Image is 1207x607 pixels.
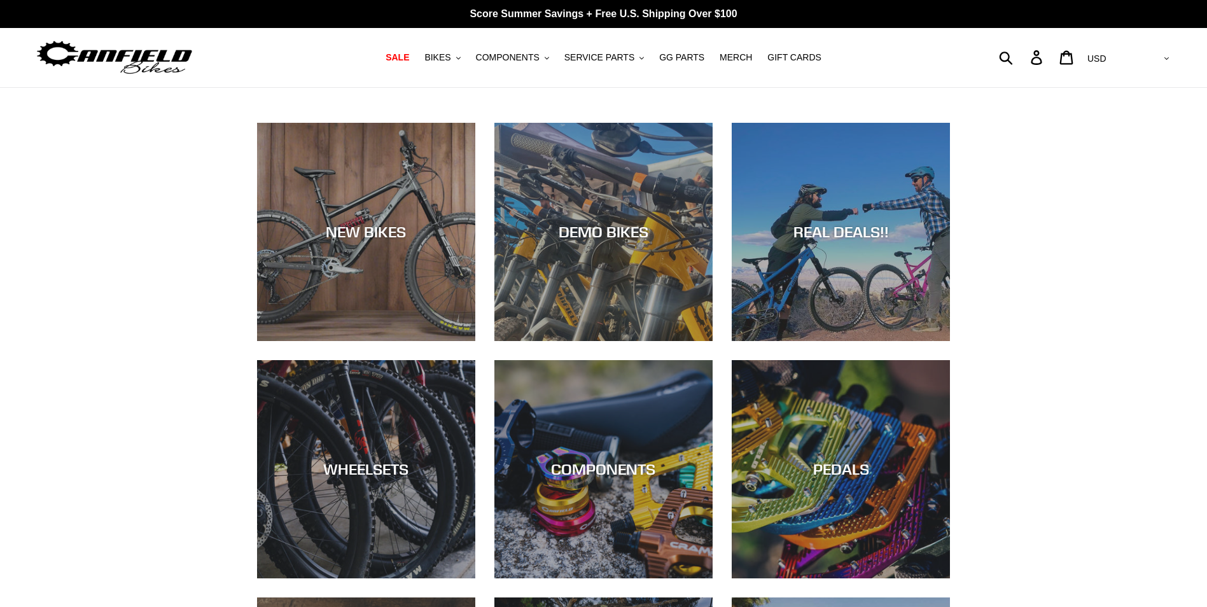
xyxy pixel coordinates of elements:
span: GG PARTS [659,52,704,63]
span: MERCH [720,52,752,63]
a: COMPONENTS [494,360,713,578]
a: GIFT CARDS [761,49,828,66]
a: DEMO BIKES [494,123,713,341]
div: DEMO BIKES [494,223,713,241]
img: Canfield Bikes [35,38,194,78]
div: COMPONENTS [494,460,713,478]
a: WHEELSETS [257,360,475,578]
div: WHEELSETS [257,460,475,478]
a: GG PARTS [653,49,711,66]
span: COMPONENTS [476,52,540,63]
a: PEDALS [732,360,950,578]
div: NEW BIKES [257,223,475,241]
button: SERVICE PARTS [558,49,650,66]
span: BIKES [424,52,450,63]
span: SALE [386,52,409,63]
div: PEDALS [732,460,950,478]
button: COMPONENTS [470,49,555,66]
span: SERVICE PARTS [564,52,634,63]
a: REAL DEALS!! [732,123,950,341]
div: REAL DEALS!! [732,223,950,241]
a: NEW BIKES [257,123,475,341]
input: Search [1006,43,1038,71]
a: MERCH [713,49,758,66]
span: GIFT CARDS [767,52,821,63]
a: SALE [379,49,415,66]
button: BIKES [418,49,466,66]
